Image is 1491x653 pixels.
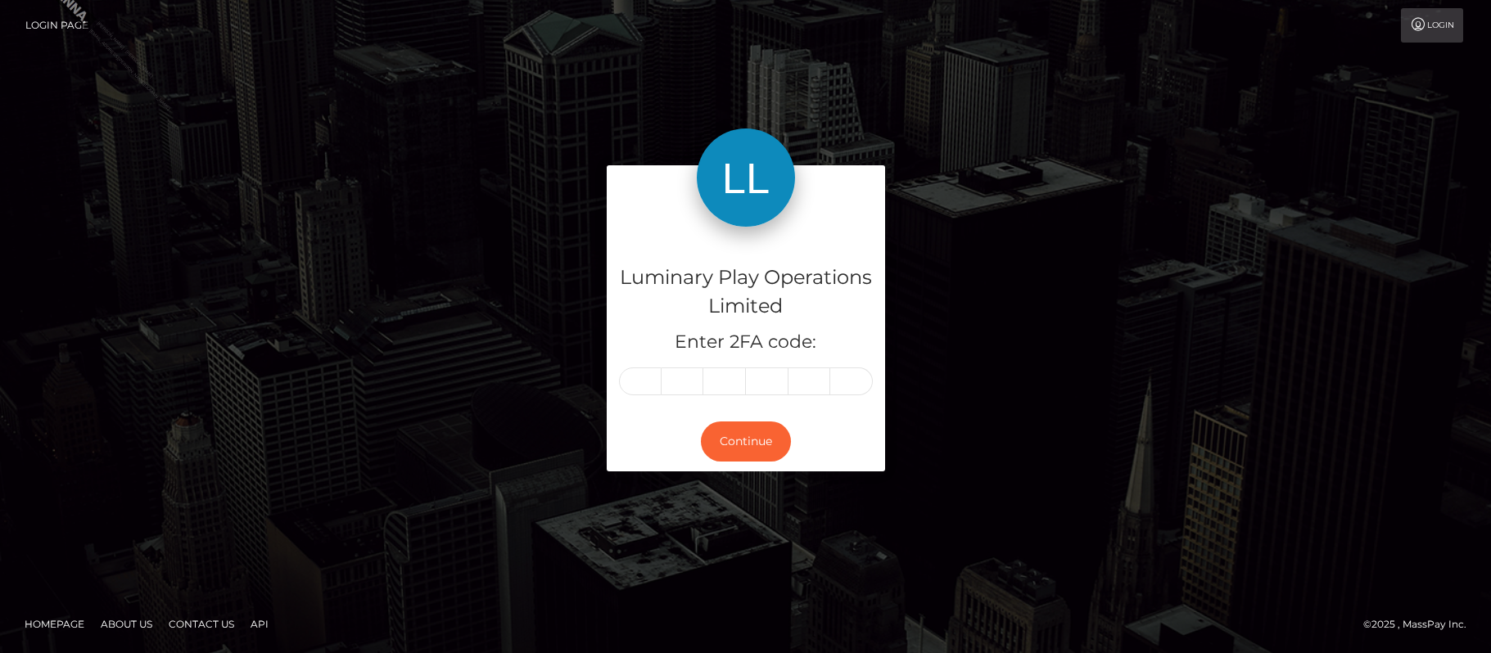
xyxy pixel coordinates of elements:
img: Luminary Play Operations Limited [697,128,795,227]
button: Continue [701,421,791,462]
a: API [244,611,275,637]
a: Homepage [18,611,91,637]
div: © 2025 , MassPay Inc. [1363,615,1479,633]
a: Contact Us [162,611,241,637]
a: About Us [94,611,159,637]
h4: Luminary Play Operations Limited [619,263,873,321]
h5: Enter 2FA code: [619,330,873,355]
a: Login [1401,8,1463,43]
a: Login Page [25,8,88,43]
